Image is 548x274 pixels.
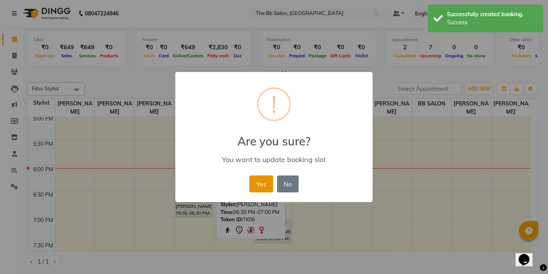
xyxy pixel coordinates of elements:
button: Yes [249,175,273,192]
button: No [277,175,299,192]
div: Successfully created booking. [447,10,538,18]
iframe: chat widget [516,243,540,266]
h2: Are you sure? [175,125,373,148]
div: You want to update booking slot [187,155,361,164]
div: ! [271,89,277,120]
div: Success [447,18,538,27]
